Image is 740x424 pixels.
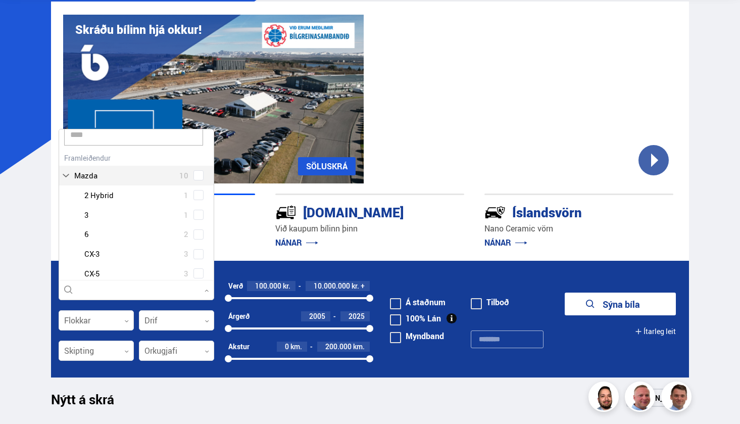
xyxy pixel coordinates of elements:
span: 10 [179,168,188,183]
a: NÁNAR [275,237,318,248]
span: 0 [285,342,289,351]
span: kr. [352,282,359,290]
span: km. [290,343,302,351]
label: Tilboð [471,298,509,306]
label: 100% Lán [390,314,441,322]
span: + [361,282,365,290]
a: SÖLUSKRÁ [298,157,356,175]
img: nhp88E3Fdnt1Opn2.png [590,383,620,413]
h1: Nýtt á skrá [51,392,132,413]
img: siFngHWaQ9KaOqBr.png [626,383,657,413]
span: 1 [184,208,188,222]
span: kr. [283,282,290,290]
button: Ítarleg leit [635,320,676,343]
img: tr5P-W3DuiFaO7aO.svg [275,202,297,223]
p: Við kaupum bílinn þinn [275,223,464,234]
span: 3 [184,266,188,281]
span: 2025 [349,311,365,321]
div: [DOMAIN_NAME] [275,203,428,220]
span: 3 [184,247,188,261]
span: 2 [184,227,188,242]
p: Nano Ceramic vörn [484,223,673,234]
div: Verð [228,282,243,290]
span: km. [353,343,365,351]
div: Árgerð [228,312,250,320]
span: 2005 [309,311,325,321]
span: 1 [184,188,188,203]
span: 200.000 [325,342,352,351]
a: NÁNAR [484,237,527,248]
span: 100.000 [255,281,281,291]
span: Mazda [74,168,97,183]
label: Myndband [390,332,444,340]
button: Sýna bíla [565,293,676,315]
button: Open LiveChat chat widget [8,4,38,34]
span: 10.000.000 [314,281,350,291]
h1: Skráðu bílinn hjá okkur! [75,23,202,36]
div: Akstur [228,343,250,351]
img: eKx6w-_Home_640_.png [63,15,364,183]
img: FbJEzSuNWCJXmdc-.webp [663,383,693,413]
label: Á staðnum [390,298,446,306]
img: -Svtn6bYgwAsiwNX.svg [484,202,506,223]
div: Íslandsvörn [484,203,637,220]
